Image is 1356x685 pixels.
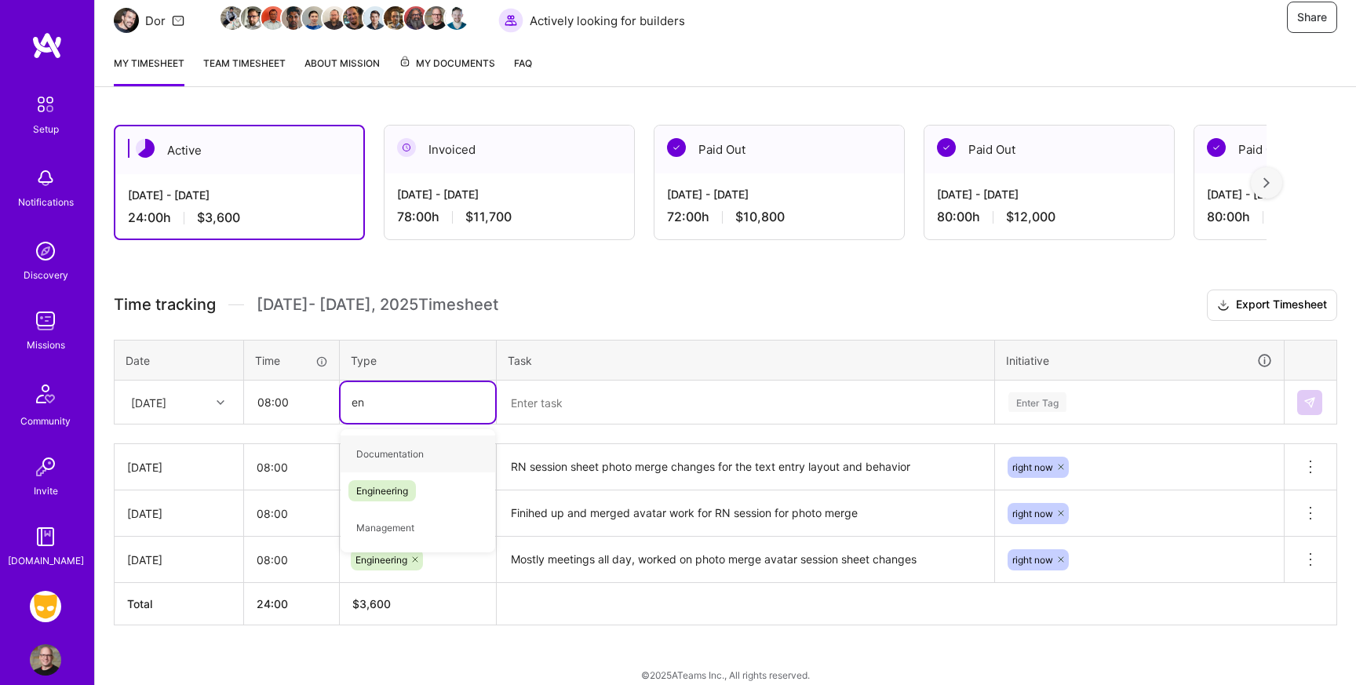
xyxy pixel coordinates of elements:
[29,88,62,121] img: setup
[1012,554,1053,566] span: right now
[1207,138,1226,157] img: Paid Out
[355,554,407,566] span: Engineering
[217,399,224,406] i: icon Chevron
[304,55,380,86] a: About Mission
[667,186,891,202] div: [DATE] - [DATE]
[465,209,512,225] span: $11,700
[245,381,338,423] input: HH:MM
[1006,209,1055,225] span: $12,000
[34,483,58,499] div: Invite
[127,459,231,475] div: [DATE]
[654,126,904,173] div: Paid Out
[282,6,305,30] img: Team Member Avatar
[115,340,244,381] th: Date
[221,6,244,30] img: Team Member Avatar
[244,446,339,488] input: HH:MM
[244,583,340,625] th: 24:00
[498,538,993,581] textarea: Mostly meetings all day, worked on photo merge avatar session sheet changes
[937,186,1161,202] div: [DATE] - [DATE]
[924,126,1174,173] div: Paid Out
[115,126,363,174] div: Active
[136,139,155,158] img: Active
[1303,396,1316,409] img: Submit
[399,55,495,72] span: My Documents
[498,8,523,33] img: Actively looking for builders
[447,5,467,31] a: Team Member Avatar
[1297,9,1327,25] span: Share
[397,186,621,202] div: [DATE] - [DATE]
[244,539,339,581] input: HH:MM
[255,352,328,369] div: Time
[937,209,1161,225] div: 80:00 h
[30,521,61,552] img: guide book
[244,493,339,534] input: HH:MM
[222,5,242,31] a: Team Member Avatar
[283,5,304,31] a: Team Member Avatar
[514,55,532,86] a: FAQ
[1207,290,1337,321] button: Export Timesheet
[27,375,64,413] img: Community
[406,5,426,31] a: Team Member Avatar
[30,305,61,337] img: teamwork
[304,5,324,31] a: Team Member Avatar
[114,8,139,33] img: Team Architect
[27,337,65,353] div: Missions
[128,187,351,203] div: [DATE] - [DATE]
[203,55,286,86] a: Team timesheet
[1217,297,1230,314] i: icon Download
[667,209,891,225] div: 72:00 h
[1263,177,1270,188] img: right
[263,5,283,31] a: Team Member Avatar
[384,6,407,30] img: Team Member Avatar
[30,235,61,267] img: discovery
[937,138,956,157] img: Paid Out
[115,583,244,625] th: Total
[20,413,71,429] div: Community
[114,295,216,315] span: Time tracking
[30,451,61,483] img: Invite
[30,644,61,676] img: User Avatar
[445,6,468,30] img: Team Member Avatar
[340,340,497,381] th: Type
[426,5,447,31] a: Team Member Avatar
[348,480,416,501] span: Engineering
[404,6,428,30] img: Team Member Avatar
[399,55,495,86] a: My Documents
[385,126,634,173] div: Invoiced
[348,517,422,538] span: Management
[257,295,498,315] span: [DATE] - [DATE] , 2025 Timesheet
[344,5,365,31] a: Team Member Avatar
[197,210,240,226] span: $3,600
[242,5,263,31] a: Team Member Avatar
[1012,508,1053,519] span: right now
[324,5,344,31] a: Team Member Avatar
[302,6,326,30] img: Team Member Avatar
[33,121,59,137] div: Setup
[667,138,686,157] img: Paid Out
[30,162,61,194] img: bell
[1008,390,1066,414] div: Enter Tag
[127,505,231,522] div: [DATE]
[1012,461,1053,473] span: right now
[348,443,432,465] span: Documentation
[363,6,387,30] img: Team Member Avatar
[24,267,68,283] div: Discovery
[497,340,995,381] th: Task
[1006,352,1273,370] div: Initiative
[127,552,231,568] div: [DATE]
[425,6,448,30] img: Team Member Avatar
[31,31,63,60] img: logo
[735,209,785,225] span: $10,800
[385,5,406,31] a: Team Member Avatar
[18,194,74,210] div: Notifications
[114,55,184,86] a: My timesheet
[323,6,346,30] img: Team Member Avatar
[30,591,61,622] img: Grindr: Mobile + BE + Cloud
[261,6,285,30] img: Team Member Avatar
[397,138,416,157] img: Invoiced
[397,209,621,225] div: 78:00 h
[128,210,351,226] div: 24:00 h
[365,5,385,31] a: Team Member Avatar
[241,6,264,30] img: Team Member Avatar
[172,14,184,27] i: icon Mail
